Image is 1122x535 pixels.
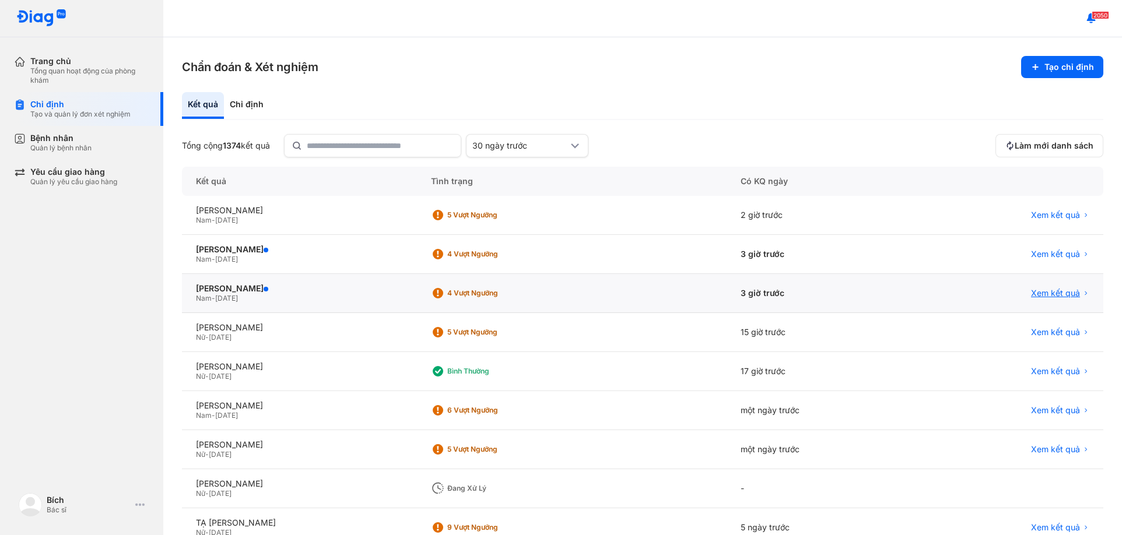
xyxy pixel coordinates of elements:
span: Nữ [196,450,205,459]
span: [DATE] [215,411,238,420]
span: - [212,255,215,263]
div: Tổng cộng kết quả [182,140,270,151]
div: một ngày trước [727,391,916,430]
div: Có KQ ngày [727,167,916,196]
span: 1374 [223,140,241,150]
div: Bệnh nhân [30,133,92,143]
button: Tạo chỉ định [1021,56,1103,78]
span: [DATE] [215,216,238,224]
div: 5 Vượt ngưỡng [447,210,541,220]
span: Làm mới danh sách [1015,140,1093,151]
div: Quản lý bệnh nhân [30,143,92,153]
span: Xem kết quả [1031,405,1080,416]
div: 2 giờ trước [727,196,916,235]
span: Xem kết quả [1031,249,1080,259]
span: [DATE] [209,450,232,459]
span: Xem kết quả [1031,210,1080,220]
span: Nam [196,294,212,302]
span: [DATE] [215,294,238,302]
span: [DATE] [209,372,232,381]
span: Nữ [196,372,205,381]
span: Xem kết quả [1031,366,1080,376]
button: Làm mới danh sách [995,134,1103,157]
span: Nữ [196,333,205,342]
div: 5 Vượt ngưỡng [447,328,541,337]
div: 3 giờ trước [727,274,916,313]
span: - [212,411,215,420]
div: Tình trạng [417,167,727,196]
div: Tổng quan hoạt động của phòng khám [30,66,149,85]
div: [PERSON_NAME] [196,322,403,333]
span: - [205,450,209,459]
span: Nữ [196,489,205,498]
h3: Chẩn đoán & Xét nghiệm [182,59,318,75]
span: - [205,333,209,342]
div: một ngày trước [727,430,916,469]
span: Xem kết quả [1031,288,1080,298]
div: 3 giờ trước [727,235,916,274]
div: Trang chủ [30,56,149,66]
div: 6 Vượt ngưỡng [447,406,541,415]
span: Nam [196,411,212,420]
span: - [212,294,215,302]
div: Kết quả [182,92,224,119]
span: Nam [196,216,212,224]
span: - [205,372,209,381]
div: [PERSON_NAME] [196,478,403,489]
div: Bác sĩ [47,505,131,515]
div: Kết quả [182,167,417,196]
div: Quản lý yêu cầu giao hàng [30,177,117,186]
div: Bích [47,495,131,505]
div: [PERSON_NAME] [196,283,403,294]
span: [DATE] [209,333,232,342]
div: Tạo và quản lý đơn xét nghiệm [30,110,131,119]
div: 5 Vượt ngưỡng [447,445,541,454]
div: 30 ngày trước [472,140,568,151]
div: Đang xử lý [447,484,541,493]
img: logo [16,9,66,27]
div: 4 Vượt ngưỡng [447,288,541,298]
div: 17 giờ trước [727,352,916,391]
span: Nam [196,255,212,263]
span: [DATE] [215,255,238,263]
span: [DATE] [209,489,232,498]
span: 2050 [1092,11,1109,19]
span: Xem kết quả [1031,522,1080,533]
div: 9 Vượt ngưỡng [447,523,541,532]
div: [PERSON_NAME] [196,400,403,411]
div: [PERSON_NAME] [196,205,403,216]
div: Bình thường [447,367,541,376]
div: TẠ [PERSON_NAME] [196,518,403,528]
span: Xem kết quả [1031,444,1080,455]
div: [PERSON_NAME] [196,244,403,255]
img: logo [19,493,42,516]
div: Chỉ định [224,92,269,119]
div: 15 giờ trước [727,313,916,352]
span: Xem kết quả [1031,327,1080,337]
div: [PERSON_NAME] [196,439,403,450]
div: Chỉ định [30,99,131,110]
div: [PERSON_NAME] [196,361,403,372]
div: - [727,469,916,508]
div: 4 Vượt ngưỡng [447,249,541,259]
span: - [212,216,215,224]
div: Yêu cầu giao hàng [30,167,117,177]
span: - [205,489,209,498]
